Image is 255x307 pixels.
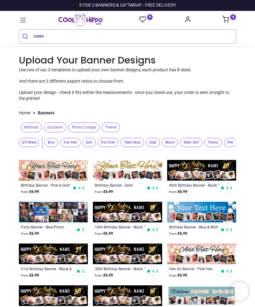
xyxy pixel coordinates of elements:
[60,138,81,147] span: For Her
[230,14,236,20] sup: 6
[21,266,73,271] a: 21st Birthday Banner - Black & Gold
[21,189,39,195] strong: £ 6.99
[31,110,54,116] li: Banners
[21,123,42,132] span: Birthday
[95,272,113,278] strong: £ 6.99
[19,90,236,102] p: Upload your design - check it fits within the measurements - once you check out, your order is se...
[19,110,31,116] a: Home
[146,138,160,147] span: Dad
[95,190,102,194] span: From
[169,232,177,235] span: From
[58,14,103,26] a: Logo of Cool Hippo
[169,272,187,278] strong: £ 6.99
[68,123,99,132] span: Photo Collage
[79,2,176,8] div: 3 FOR 2 BANNERS & GIFTWRAP - FREE DELIVERY
[78,185,84,191] span: 4.9
[19,67,236,73] p: Use one of our 3 templates to upload your own banner designs, each product has 8 sizes.
[226,227,232,233] span: 4.9
[19,202,88,222] img: Personalised Party Banner - Blue Photo Collage - Custom Text & 30 Photo Upload
[204,138,222,147] span: Twins
[95,266,147,271] a: 30th Birthday Banner - Black & Gold
[167,285,236,306] img: Personalised Welcome Home Banner - Blue - 9 Photo Upload
[169,274,177,277] span: From
[222,18,236,23] a: 6
[19,123,42,132] button: Birthday
[95,224,147,229] a: 18th Birthday Banner - Black & Gold
[66,123,99,132] button: Photo Collage
[19,138,39,147] button: Filters
[44,123,66,132] span: Occasion
[169,231,187,237] strong: £ 6.99
[19,30,33,43] button: Submit
[82,227,84,233] span: 5
[19,54,236,67] h1: Upload Your Banner Designs
[95,232,102,235] span: From
[93,244,162,264] img: Personalised Happy 30th Birthday Banner - Black & Gold - Custom Name & 9 Photo Upload
[169,183,221,188] a: 40th Birthday Banner - Black & Gold
[169,266,221,271] a: Hen Do Banner - Pink Hen Party
[121,138,144,147] span: Teen Boy
[169,189,187,195] strong: £ 6.99
[226,268,232,274] span: 4.9
[139,16,153,24] a: 0
[82,138,96,147] span: Girl
[82,268,84,274] span: 5
[169,224,221,229] a: Birthday Banner - Blue & White
[169,190,177,194] span: From
[152,227,158,233] span: 4.9
[98,138,119,147] span: For Him
[19,78,236,85] p: And there are 3 different aspect ratios to choose from.
[93,285,162,306] img: Personalised Happy 16th Birthday Banner - Black & Gold - Custom Name & 9 Photo Upload
[21,231,39,237] strong: £ 6.99
[99,123,120,132] button: Theme
[101,123,120,132] span: Theme
[167,202,236,222] img: Personalised Happy Birthday Banner - Blue & White - 9 Photo Upload
[95,183,147,188] a: Birthday Banner - Gold Balloons
[31,110,38,116] span: >
[224,138,237,147] span: Pet
[167,244,236,264] img: Personalised Hen Do Banner - Pink Hen Party - 9 Photo Upload
[226,185,232,191] span: 4.9
[180,138,202,147] span: Teen Girl
[95,274,102,277] span: From
[42,123,66,132] button: Occasion
[230,282,249,301] iframe: Brevo live chat
[21,183,73,188] a: Birthday Banner - Pink & Gold Balloons
[184,18,191,23] a: Account Info
[21,232,28,235] span: From
[21,224,73,229] a: Party Banner - Blue Photo Collage
[167,160,236,181] img: Personalised Happy 40th Birthday Banner - Black & Gold - Custom Name & 9 Photo Upload
[19,160,88,181] img: Personalised Happy Birthday Banner - Pink & Gold Balloons - 9 Photo Upload
[152,185,158,191] span: 4.9
[152,268,158,274] span: 4.9
[95,231,113,237] strong: £ 6.99
[44,138,58,147] span: Boy
[95,189,113,195] strong: £ 6.99
[21,190,28,194] span: From
[58,14,103,26] img: Cool Hippo
[19,285,88,306] img: Personalised Happy 50th Birthday Banner - Black & Gold - Custom Name & 9 Photo Upload
[21,272,39,278] strong: £ 6.99
[93,202,162,222] img: Personalised Happy 18th Birthday Banner - Black & Gold - Custom Name & 9 Photo Upload
[93,160,162,181] img: Personalised Happy Birthday Banner - Gold Balloons - 9 Photo Upload
[21,274,28,277] span: From
[162,138,178,147] span: Mum
[147,14,153,20] sup: 0
[19,244,88,264] img: Personalised Happy 21st Birthday Banner - Black & Gold - Custom Name & 9 Photo Upload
